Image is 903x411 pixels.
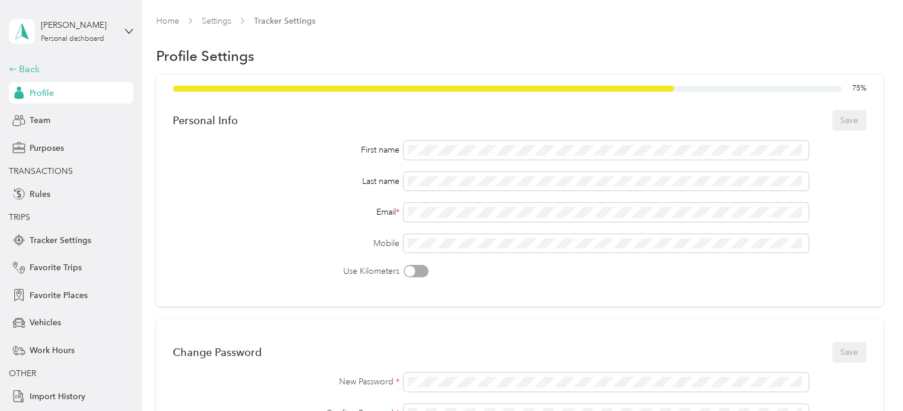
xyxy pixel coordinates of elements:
[173,346,262,358] div: Change Password
[30,316,61,329] span: Vehicles
[173,265,400,277] label: Use Kilometers
[30,261,82,274] span: Favorite Trips
[173,237,400,250] label: Mobile
[9,166,73,176] span: TRANSACTIONS
[30,234,91,247] span: Tracker Settings
[202,16,231,26] a: Settings
[30,390,85,403] span: Import History
[30,142,64,154] span: Purposes
[41,35,104,43] div: Personal dashboard
[173,114,238,127] div: Personal Info
[156,50,254,62] h1: Profile Settings
[173,175,400,187] div: Last name
[30,289,88,302] span: Favorite Places
[41,19,115,31] div: [PERSON_NAME]
[173,206,400,218] div: Email
[156,16,179,26] a: Home
[30,344,75,357] span: Work Hours
[9,368,36,378] span: OTHER
[30,87,54,99] span: Profile
[852,83,866,94] span: 75 %
[9,62,127,76] div: Back
[30,114,50,127] span: Team
[9,212,30,222] span: TRIPS
[30,188,50,200] span: Rules
[173,144,400,156] div: First name
[173,376,400,388] label: New Password
[254,15,315,27] span: Tracker Settings
[837,345,903,411] iframe: Everlance-gr Chat Button Frame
